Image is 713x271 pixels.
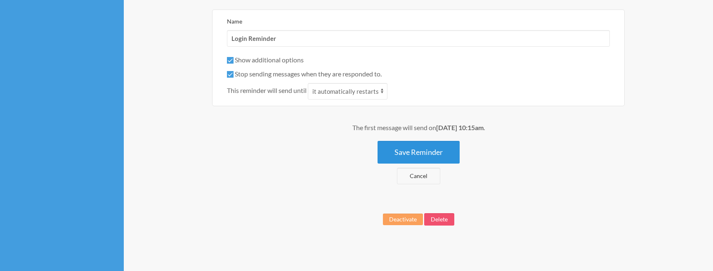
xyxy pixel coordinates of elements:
a: Cancel [397,168,440,184]
input: We suggest a 2 to 4 word name [227,30,610,47]
div: The first message will send on . [171,123,666,133]
label: Stop sending messages when they are responded to. [227,70,382,78]
input: Show additional options [227,57,234,64]
button: Deactivate [383,214,423,225]
label: Name [227,18,242,25]
button: Save Reminder [378,141,460,164]
span: This reminder will send until [227,86,307,95]
input: Stop sending messages when they are responded to. [227,71,234,78]
button: Delete [424,213,454,226]
strong: [DATE] 10:15am [436,124,484,131]
label: Show additional options [227,56,304,64]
